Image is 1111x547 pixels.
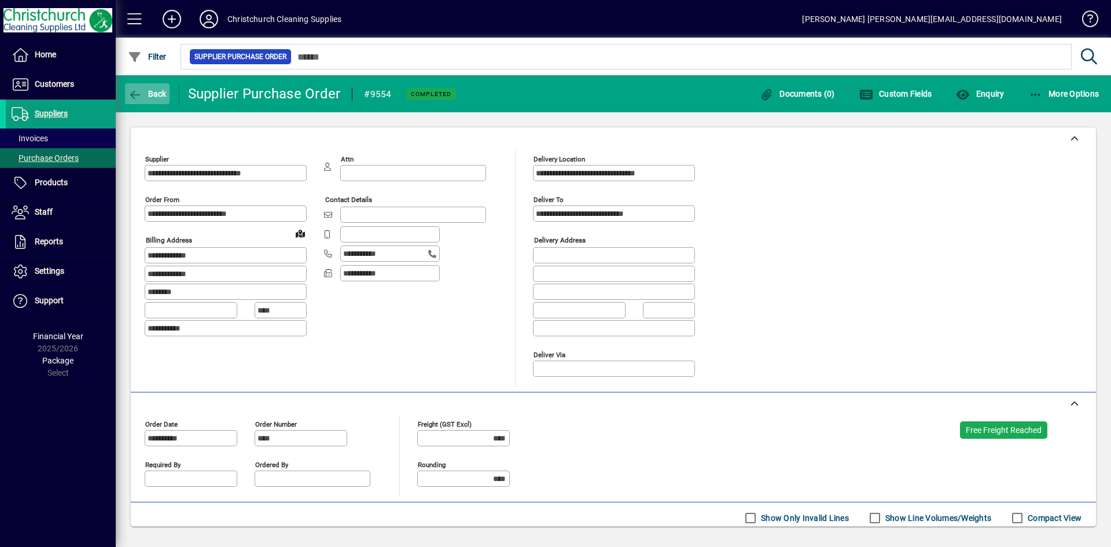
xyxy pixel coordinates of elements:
[35,296,64,305] span: Support
[35,109,68,118] span: Suppliers
[759,512,849,524] label: Show Only Invalid Lines
[757,83,838,104] button: Documents (0)
[418,460,446,468] mat-label: Rounding
[966,425,1042,435] span: Free Freight Reached
[856,83,935,104] button: Custom Fields
[255,420,297,428] mat-label: Order number
[188,85,341,103] div: Supplier Purchase Order
[1029,89,1099,98] span: More Options
[859,89,932,98] span: Custom Fields
[125,46,170,67] button: Filter
[6,198,116,227] a: Staff
[12,153,79,163] span: Purchase Orders
[6,227,116,256] a: Reports
[35,266,64,276] span: Settings
[953,83,1007,104] button: Enquiry
[883,512,991,524] label: Show Line Volumes/Weights
[291,224,310,243] a: View on map
[534,196,564,204] mat-label: Deliver To
[418,420,472,428] mat-label: Freight (GST excl)
[6,41,116,69] a: Home
[190,9,227,30] button: Profile
[128,89,167,98] span: Back
[6,70,116,99] a: Customers
[1026,83,1102,104] button: More Options
[145,420,178,428] mat-label: Order date
[6,257,116,286] a: Settings
[534,350,565,358] mat-label: Deliver via
[802,10,1062,28] div: [PERSON_NAME] [PERSON_NAME][EMAIL_ADDRESS][DOMAIN_NAME]
[35,79,74,89] span: Customers
[35,207,53,216] span: Staff
[6,148,116,168] a: Purchase Orders
[35,178,68,187] span: Products
[1025,512,1081,524] label: Compact View
[255,460,288,468] mat-label: Ordered by
[125,83,170,104] button: Back
[6,168,116,197] a: Products
[956,89,1004,98] span: Enquiry
[12,134,48,143] span: Invoices
[153,9,190,30] button: Add
[1073,2,1097,40] a: Knowledge Base
[116,83,179,104] app-page-header-button: Back
[194,51,286,63] span: Supplier Purchase Order
[760,89,835,98] span: Documents (0)
[534,155,585,163] mat-label: Delivery Location
[33,332,83,341] span: Financial Year
[145,155,169,163] mat-label: Supplier
[145,460,181,468] mat-label: Required by
[411,90,451,98] span: Completed
[227,10,341,28] div: Christchurch Cleaning Supplies
[42,356,73,365] span: Package
[128,52,167,61] span: Filter
[35,50,56,59] span: Home
[364,85,391,104] div: #9554
[6,129,116,148] a: Invoices
[6,287,116,315] a: Support
[35,237,63,246] span: Reports
[341,155,354,163] mat-label: Attn
[145,196,179,204] mat-label: Order from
